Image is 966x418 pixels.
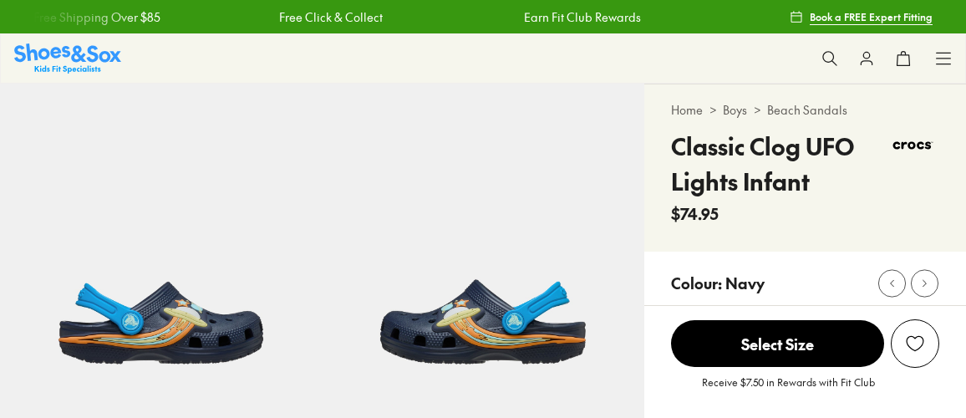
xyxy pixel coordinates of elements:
img: 5-553290_1 [322,84,643,405]
span: $74.95 [671,202,719,225]
button: Add to Wishlist [891,319,939,368]
a: Home [671,101,703,119]
a: Free Click & Collect [278,8,382,26]
p: Navy [725,272,765,294]
h4: Classic Clog UFO Lights Infant [671,129,887,199]
a: Book a FREE Expert Fitting [790,2,933,32]
a: Boys [723,101,747,119]
img: Vendor logo [887,129,939,162]
p: Receive $7.50 in Rewards with Fit Club [702,375,875,405]
div: > > [671,101,939,119]
img: SNS_Logo_Responsive.svg [14,43,121,73]
a: Earn Fit Club Rewards [524,8,641,26]
span: Select Size [671,320,884,367]
span: Book a FREE Expert Fitting [810,9,933,24]
a: Beach Sandals [767,101,847,119]
a: Shoes & Sox [14,43,121,73]
button: Select Size [671,319,884,368]
a: Free Shipping Over $85 [33,8,160,26]
p: Colour: [671,272,722,294]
